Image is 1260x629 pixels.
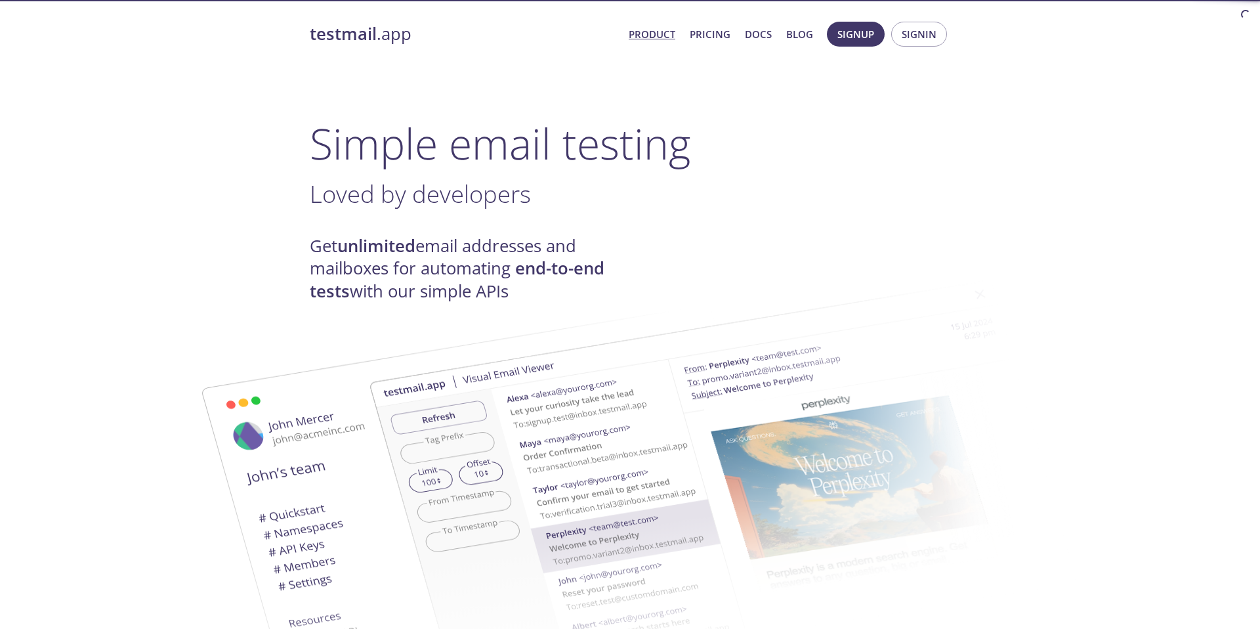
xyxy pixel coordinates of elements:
[837,26,874,43] span: Signup
[891,22,947,47] button: Signin
[310,235,630,303] h4: Get email addresses and mailboxes for automating with our simple APIs
[690,26,730,43] a: Pricing
[310,118,950,169] h1: Simple email testing
[745,26,772,43] a: Docs
[310,257,604,302] strong: end-to-end tests
[310,177,531,210] span: Loved by developers
[902,26,936,43] span: Signin
[337,234,415,257] strong: unlimited
[629,26,675,43] a: Product
[827,22,885,47] button: Signup
[310,22,377,45] strong: testmail
[786,26,813,43] a: Blog
[310,23,618,45] a: testmail.app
